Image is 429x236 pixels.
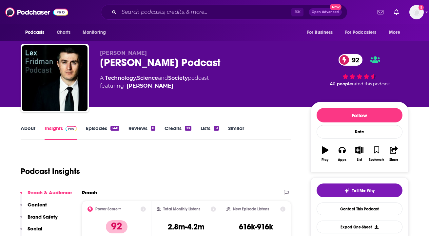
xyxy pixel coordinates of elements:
input: Search podcasts, credits, & more... [119,7,291,17]
p: Brand Safety [28,214,58,220]
h3: 2.8m-4.2m [168,222,205,232]
div: Share [389,158,398,162]
button: Play [317,142,334,166]
button: Reach & Audience [20,189,72,202]
a: Lists51 [201,125,219,140]
span: Logged in as Ruth_Nebius [409,5,424,19]
button: open menu [21,26,53,39]
a: Show notifications dropdown [391,7,401,18]
span: More [389,28,400,37]
span: New [330,4,341,10]
img: Lex Fridman Podcast [22,45,88,111]
button: Share [385,142,402,166]
span: 40 people [330,81,352,86]
a: InsightsPodchaser Pro [45,125,77,140]
h2: Power Score™ [95,207,121,211]
button: Bookmark [368,142,385,166]
div: Rate [317,125,402,139]
h2: Total Monthly Listens [163,207,200,211]
button: open menu [341,26,386,39]
a: Reviews11 [128,125,155,140]
button: Brand Safety [20,214,58,226]
div: Apps [338,158,346,162]
span: For Podcasters [345,28,377,37]
button: Follow [317,108,402,122]
span: For Business [307,28,333,37]
p: Reach & Audience [28,189,72,196]
button: open menu [384,26,408,39]
h1: Podcast Insights [21,166,80,176]
h3: 616k-916k [239,222,273,232]
span: and [158,75,168,81]
a: Similar [228,125,244,140]
div: A podcast [100,74,209,90]
span: Monitoring [83,28,106,37]
p: Content [28,202,47,208]
div: 11 [151,126,155,131]
button: Show profile menu [409,5,424,19]
p: 92 [106,220,127,233]
div: Search podcasts, credits, & more... [101,5,347,20]
button: Apps [334,142,351,166]
span: Podcasts [25,28,45,37]
div: 640 [110,126,119,131]
a: Credits98 [165,125,191,140]
div: 51 [214,126,219,131]
a: 92 [339,54,362,66]
h2: New Episode Listens [233,207,269,211]
a: Episodes640 [86,125,119,140]
button: Export One-Sheet [317,221,402,233]
img: tell me why sparkle [344,188,349,193]
div: List [357,158,362,162]
span: , [136,75,137,81]
h2: Reach [82,189,97,196]
div: Bookmark [369,158,384,162]
span: featuring [100,82,209,90]
iframe: Intercom live chat [407,214,422,229]
button: Content [20,202,47,214]
p: Social [28,225,42,232]
a: Show notifications dropdown [375,7,386,18]
button: Open AdvancedNew [309,8,342,16]
a: Society [168,75,188,81]
a: Contact This Podcast [317,203,402,215]
img: Podchaser - Follow, Share and Rate Podcasts [5,6,68,18]
span: Open Advanced [312,11,339,14]
img: Podchaser Pro [66,126,77,131]
a: Lex Fridman [127,82,173,90]
button: tell me why sparkleTell Me Why [317,183,402,197]
svg: Add a profile image [419,5,424,10]
a: About [21,125,35,140]
span: 92 [345,54,362,66]
a: Charts [52,26,75,39]
a: Science [137,75,158,81]
span: [PERSON_NAME] [100,50,147,56]
span: rated this podcast [352,81,390,86]
button: List [351,142,368,166]
div: 98 [185,126,191,131]
a: Technology [105,75,136,81]
button: open menu [78,26,114,39]
div: Play [322,158,328,162]
span: ⌘ K [291,8,303,16]
img: User Profile [409,5,424,19]
span: Charts [57,28,71,37]
span: Tell Me Why [352,188,375,193]
button: open menu [302,26,341,39]
div: 92 40 peoplerated this podcast [310,50,409,91]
